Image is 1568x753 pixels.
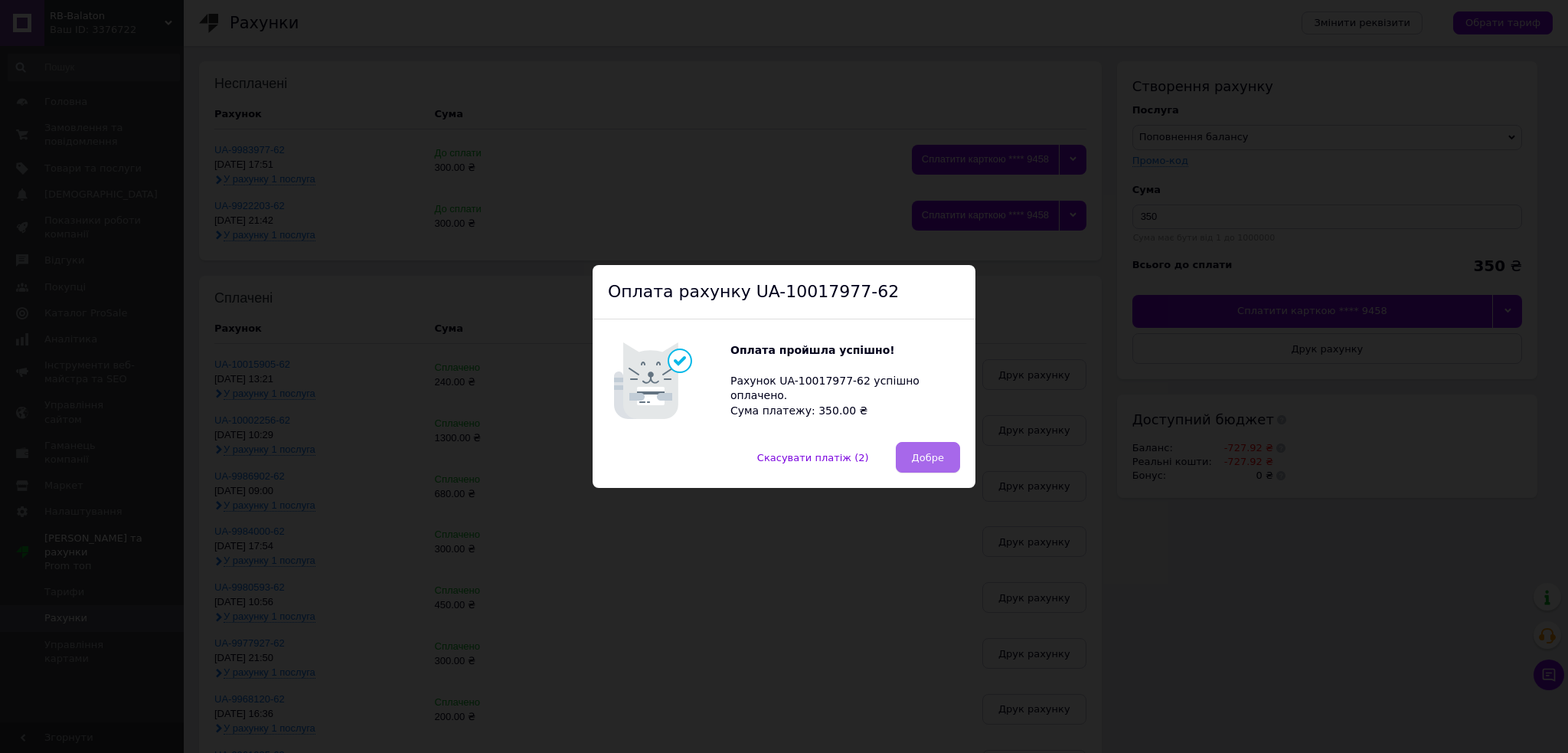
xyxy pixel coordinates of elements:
[741,442,885,473] button: Скасувати платіж (2)
[593,265,975,320] div: Оплата рахунку UA-10017977-62
[608,335,730,427] img: Котик говорить Оплата пройшла успішно!
[730,344,895,356] b: Оплата пройшла успішно!
[896,442,960,473] button: Добре
[730,343,960,418] div: Рахунок UA-10017977-62 успішно оплачено. Сума платежу: 350.00 ₴
[757,452,869,463] span: Скасувати платіж (2)
[912,452,944,463] span: Добре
